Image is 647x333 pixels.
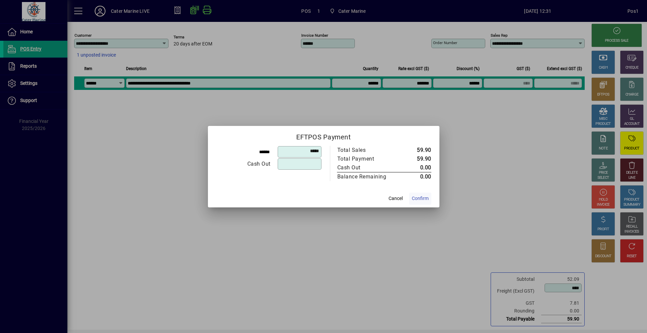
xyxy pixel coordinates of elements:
[401,163,431,172] td: 0.00
[401,172,431,181] td: 0.00
[208,126,439,145] h2: EFTPOS Payment
[385,193,406,205] button: Cancel
[412,195,429,202] span: Confirm
[337,146,401,155] td: Total Sales
[337,164,394,172] div: Cash Out
[409,193,431,205] button: Confirm
[401,146,431,155] td: 59.90
[337,173,394,181] div: Balance Remaining
[389,195,403,202] span: Cancel
[216,160,271,168] div: Cash Out
[401,155,431,163] td: 59.90
[337,155,401,163] td: Total Payment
